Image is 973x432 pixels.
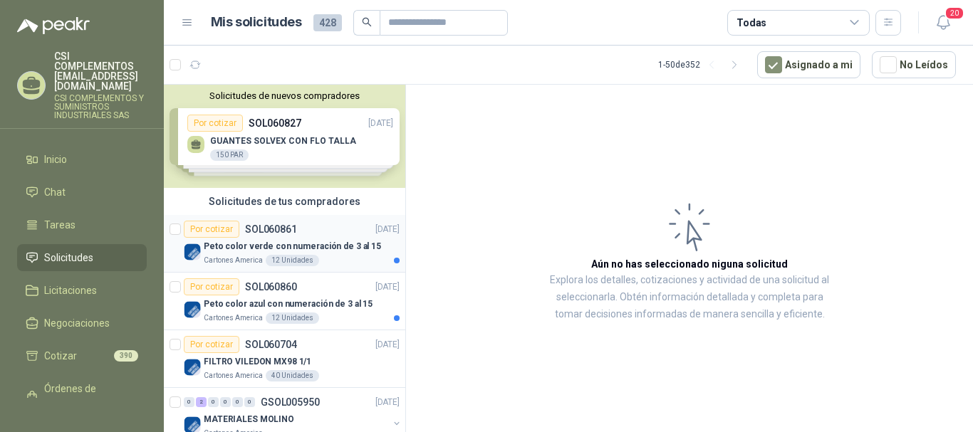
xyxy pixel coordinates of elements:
[204,312,263,324] p: Cartones America
[245,282,297,292] p: SOL060860
[17,211,147,238] a: Tareas
[208,397,219,407] div: 0
[17,375,147,418] a: Órdenes de Compra
[204,370,263,381] p: Cartones America
[375,396,400,409] p: [DATE]
[362,17,372,27] span: search
[17,17,90,34] img: Logo peakr
[930,10,956,36] button: 20
[245,224,297,234] p: SOL060861
[44,152,67,167] span: Inicio
[44,184,66,200] span: Chat
[204,255,263,266] p: Cartones America
[204,297,373,311] p: Peto color azul con numeración de 3 al 15
[204,413,294,426] p: MATERIALES MOLINO
[17,146,147,173] a: Inicio
[44,217,76,233] span: Tareas
[204,240,381,253] p: Peto color verde con numeración de 3 al 15
[375,223,400,236] p: [DATE]
[261,397,320,407] p: GSOL005950
[164,330,405,388] a: Por cotizarSOL060704[DATE] Company LogoFILTRO VILEDON MX98 1/1Cartones America40 Unidades
[232,397,243,407] div: 0
[184,397,194,407] div: 0
[196,397,207,407] div: 2
[44,315,110,331] span: Negociaciones
[266,370,319,381] div: 40 Unidades
[184,336,239,353] div: Por cotizar
[266,255,319,266] div: 12 Unidades
[591,256,788,272] h3: Aún no has seleccionado niguna solicitud
[184,243,201,260] img: Company Logo
[170,90,400,101] button: Solicitudes de nuevos compradores
[164,273,405,330] a: Por cotizarSOL060860[DATE] Company LogoPeto color azul con numeración de 3 al 15Cartones America1...
[184,359,201,376] img: Company Logo
[184,301,201,318] img: Company Logo
[184,221,239,238] div: Por cotizar
[220,397,231,407] div: 0
[54,94,147,120] p: CSI COMPLEMENTOS Y SUMINISTROS INDUSTRIALES SAS
[375,280,400,294] p: [DATE]
[54,51,147,91] p: CSI COMPLEMENTOS [EMAIL_ADDRESS][DOMAIN_NAME]
[945,6,964,20] span: 20
[548,272,831,323] p: Explora los detalles, cotizaciones y actividad de una solicitud al seleccionarla. Obtén informaci...
[17,342,147,369] a: Cotizar390
[17,179,147,206] a: Chat
[658,53,746,76] div: 1 - 50 de 352
[17,244,147,271] a: Solicitudes
[114,350,138,362] span: 390
[872,51,956,78] button: No Leídos
[164,215,405,273] a: Por cotizarSOL060861[DATE] Company LogoPeto color verde con numeración de 3 al 15Cartones America...
[204,355,311,369] p: FILTRO VILEDON MX98 1/1
[184,278,239,295] div: Por cotizar
[244,397,255,407] div: 0
[757,51,860,78] button: Asignado a mi
[44,381,133,412] span: Órdenes de Compra
[313,14,342,31] span: 428
[17,277,147,304] a: Licitaciones
[211,12,302,33] h1: Mis solicitudes
[164,188,405,215] div: Solicitudes de tus compradores
[164,85,405,188] div: Solicitudes de nuevos compradoresPor cotizarSOL060827[DATE] GUANTES SOLVEX CON FLO TALLA150 PARPo...
[44,348,77,364] span: Cotizar
[17,310,147,337] a: Negociaciones
[44,283,97,298] span: Licitaciones
[375,338,400,352] p: [DATE]
[737,15,766,31] div: Todas
[245,339,297,349] p: SOL060704
[266,312,319,324] div: 12 Unidades
[44,250,93,265] span: Solicitudes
